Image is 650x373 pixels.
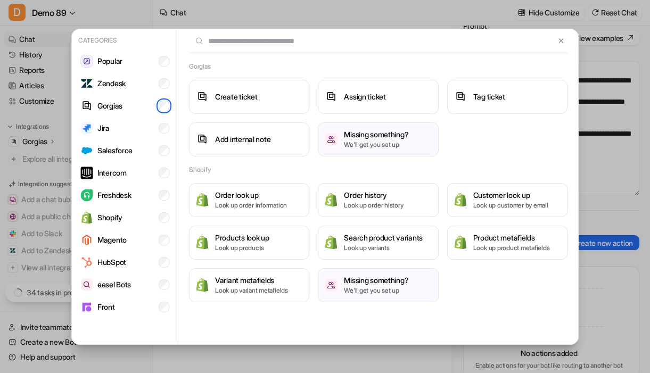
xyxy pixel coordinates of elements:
[344,243,423,253] p: Look up variants
[454,235,467,250] img: Product metafields
[97,301,115,312] p: Front
[344,275,408,286] h3: Missing something?
[344,189,403,201] h3: Order history
[97,234,127,245] p: Magento
[215,91,257,102] h3: Create ticket
[97,212,122,223] p: Shopify
[325,235,338,250] img: Search product variants
[196,278,209,292] img: Variant metafields
[473,201,548,210] p: Look up customer by email
[344,232,423,243] h3: Search product variants
[318,226,438,260] button: Search product variantsSearch product variantsLook up variants
[318,183,438,217] button: Order historyOrder historyLook up order history
[215,134,270,145] h3: Add internal note
[473,243,550,253] p: Look up product metafields
[196,90,209,103] img: Create ticket
[215,201,287,210] p: Look up order information
[318,268,438,302] button: /missing-somethingMissing something?We'll get you set up
[325,279,338,292] img: /missing-something
[344,91,385,102] h3: Assign ticket
[196,133,209,145] img: Add internal note
[344,201,403,210] p: Look up order history
[189,80,309,114] button: Create ticketCreate ticket
[97,167,127,178] p: Intercom
[97,279,131,290] p: eesel Bots
[473,91,505,102] h3: Tag ticket
[447,183,567,217] button: Customer look upCustomer look upLook up customer by email
[447,80,567,114] button: Tag ticketTag ticket
[447,226,567,260] button: Product metafieldsProduct metafieldsLook up product metafields
[97,55,122,67] p: Popular
[97,189,131,201] p: Freshdesk
[344,129,408,140] h3: Missing something?
[215,189,287,201] h3: Order look up
[189,226,309,260] button: Products look upProducts look upLook up products
[318,122,438,156] button: /missing-somethingMissing something?We'll get you set up
[97,256,126,268] p: HubSpot
[189,62,210,71] h2: Gorgias
[189,268,309,302] button: Variant metafieldsVariant metafieldsLook up variant metafields
[473,232,550,243] h3: Product metafields
[344,286,408,295] p: We'll get you set up
[189,183,309,217] button: Order look upOrder look upLook up order information
[344,140,408,150] p: We'll get you set up
[318,80,438,114] button: Assign ticketAssign ticket
[189,122,309,156] button: Add internal noteAdd internal note
[215,275,288,286] h3: Variant metafields
[215,243,269,253] p: Look up products
[215,286,288,295] p: Look up variant metafields
[473,189,548,201] h3: Customer look up
[325,193,338,207] img: Order history
[76,34,174,47] p: Categories
[215,232,269,243] h3: Products look up
[454,90,467,103] img: Tag ticket
[325,90,338,103] img: Assign ticket
[454,193,467,207] img: Customer look up
[97,145,133,156] p: Salesforce
[97,122,110,134] p: Jira
[97,78,126,89] p: Zendesk
[196,235,209,250] img: Products look up
[196,193,209,207] img: Order look up
[325,133,338,146] img: /missing-something
[97,100,122,111] p: Gorgias
[189,165,210,175] h2: Shopify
